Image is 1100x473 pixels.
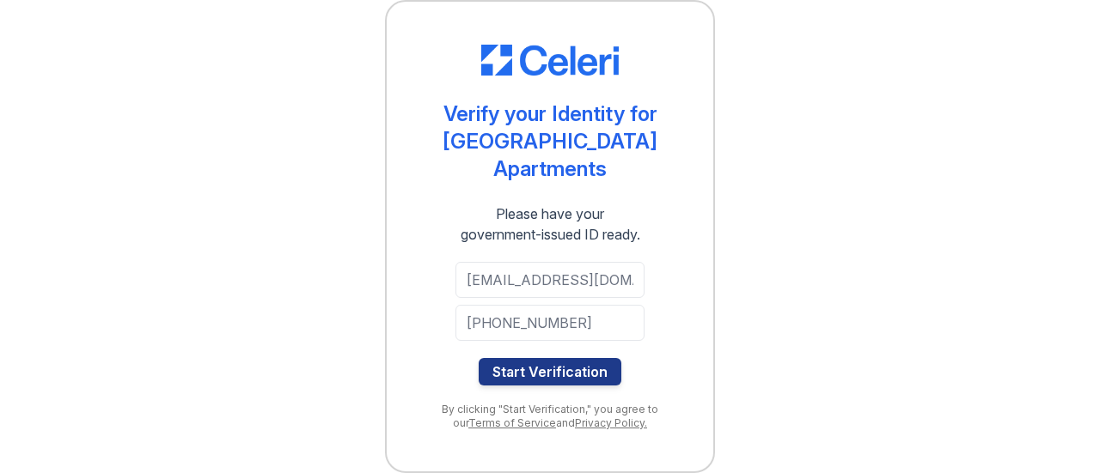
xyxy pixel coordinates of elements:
div: By clicking "Start Verification," you agree to our and [421,403,679,430]
img: CE_Logo_Blue-a8612792a0a2168367f1c8372b55b34899dd931a85d93a1a3d3e32e68fde9ad4.png [481,45,619,76]
button: Start Verification [479,358,621,385]
input: Email [455,262,645,298]
div: Please have your government-issued ID ready. [430,203,671,245]
a: Privacy Policy. [575,416,647,429]
div: Verify your Identity for [GEOGRAPHIC_DATA] Apartments [421,100,679,183]
input: Phone [455,305,645,341]
a: Terms of Service [468,416,556,429]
